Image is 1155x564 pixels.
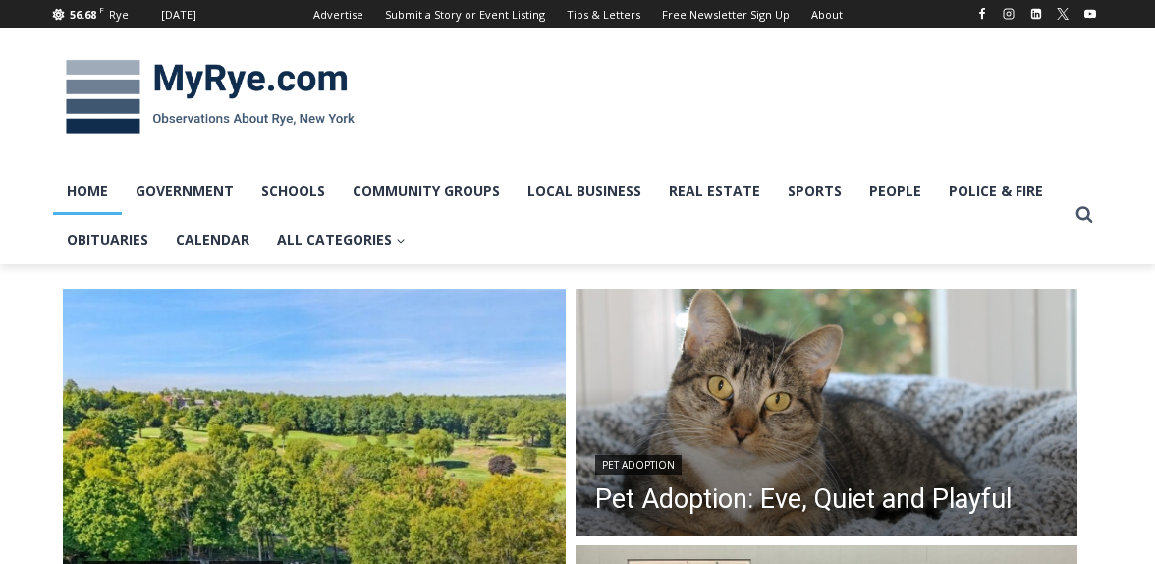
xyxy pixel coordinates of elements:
a: People [855,166,935,215]
a: Community Groups [339,166,514,215]
div: Rye [109,6,129,24]
a: Calendar [162,215,263,264]
a: Home [53,166,122,215]
img: MyRye.com [53,46,367,148]
a: X [1051,2,1074,26]
img: [PHOTO: Eve. Contributed.] [576,289,1078,540]
a: Linkedin [1024,2,1048,26]
a: Facebook [970,2,994,26]
a: Read More Pet Adoption: Eve, Quiet and Playful [576,289,1078,540]
a: Local Business [514,166,655,215]
a: Sports [774,166,855,215]
a: Government [122,166,247,215]
button: View Search Form [1067,197,1102,233]
a: All Categories [263,215,419,264]
span: F [99,4,104,15]
nav: Primary Navigation [53,166,1067,265]
span: All Categories [277,229,406,251]
a: YouTube [1078,2,1102,26]
div: [DATE] [161,6,196,24]
span: 56.68 [70,7,96,22]
a: Pet Adoption [595,455,682,475]
a: Instagram [997,2,1020,26]
a: Pet Adoption: Eve, Quiet and Playful [595,484,1012,514]
a: Schools [247,166,339,215]
a: Police & Fire [935,166,1057,215]
a: Real Estate [655,166,774,215]
a: Obituaries [53,215,162,264]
